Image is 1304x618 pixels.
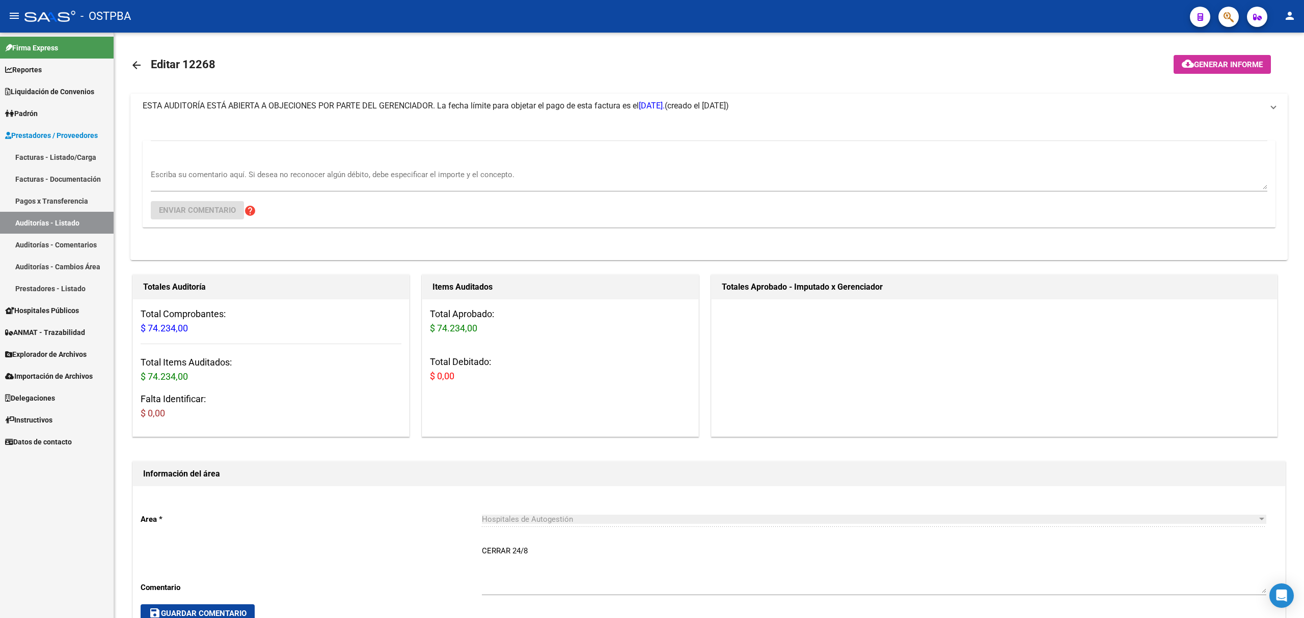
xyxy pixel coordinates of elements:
[143,279,399,295] h1: Totales Auditoría
[5,86,94,97] span: Liquidación de Convenios
[5,130,98,141] span: Prestadores / Proveedores
[141,307,401,335] h3: Total Comprobantes:
[141,582,482,593] p: Comentario
[482,515,573,524] span: Hospitales de Autogestión
[159,206,236,215] span: Enviar comentario
[722,279,1267,295] h1: Totales Aprobado - Imputado x Gerenciador
[5,327,85,338] span: ANMAT - Trazabilidad
[665,100,729,111] span: (creado el [DATE])
[130,59,143,71] mat-icon: arrow_back
[1269,583,1294,608] div: Open Intercom Messenger
[5,305,79,316] span: Hospitales Públicos
[149,609,247,618] span: Guardar Comentario
[1194,60,1263,69] span: Generar informe
[430,371,454,381] span: $ 0,00
[8,10,20,22] mat-icon: menu
[141,323,188,333] span: $ 74.234,00
[5,349,87,360] span: Explorador de Archivos
[141,392,401,420] h3: Falta Identificar:
[80,5,131,27] span: - OSTPBA
[5,414,52,426] span: Instructivos
[432,279,688,295] h1: Items Auditados
[141,408,165,418] span: $ 0,00
[143,101,665,110] span: ESTA AUDITORÍA ESTÁ ABIERTA A OBJECIONES POR PARTE DEL GERENCIADOR. La fecha límite para objetar ...
[5,108,38,119] span: Padrón
[5,371,93,382] span: Importación de Archivos
[141,355,401,384] h3: Total Items Auditados:
[1284,10,1296,22] mat-icon: person
[1174,55,1271,74] button: Generar informe
[130,94,1288,118] mat-expansion-panel-header: ESTA AUDITORÍA ESTÁ ABIERTA A OBJECIONES POR PARTE DEL GERENCIADOR. La fecha límite para objetar ...
[141,371,188,382] span: $ 74.234,00
[5,42,58,53] span: Firma Express
[1182,58,1194,70] mat-icon: cloud_download
[5,392,55,404] span: Delegaciones
[639,101,665,110] span: [DATE].
[143,466,1275,482] h1: Información del área
[430,355,691,383] h3: Total Debitado:
[130,118,1288,260] div: ESTA AUDITORÍA ESTÁ ABIERTA A OBJECIONES POR PARTE DEL GERENCIADOR. La fecha límite para objetar ...
[5,64,42,75] span: Reportes
[430,323,477,333] span: $ 74.234,00
[151,58,215,71] span: Editar 12268
[430,307,691,335] h3: Total Aprobado:
[244,205,256,217] mat-icon: help
[141,514,482,525] p: Area *
[5,436,72,447] span: Datos de contacto
[151,201,244,219] button: Enviar comentario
